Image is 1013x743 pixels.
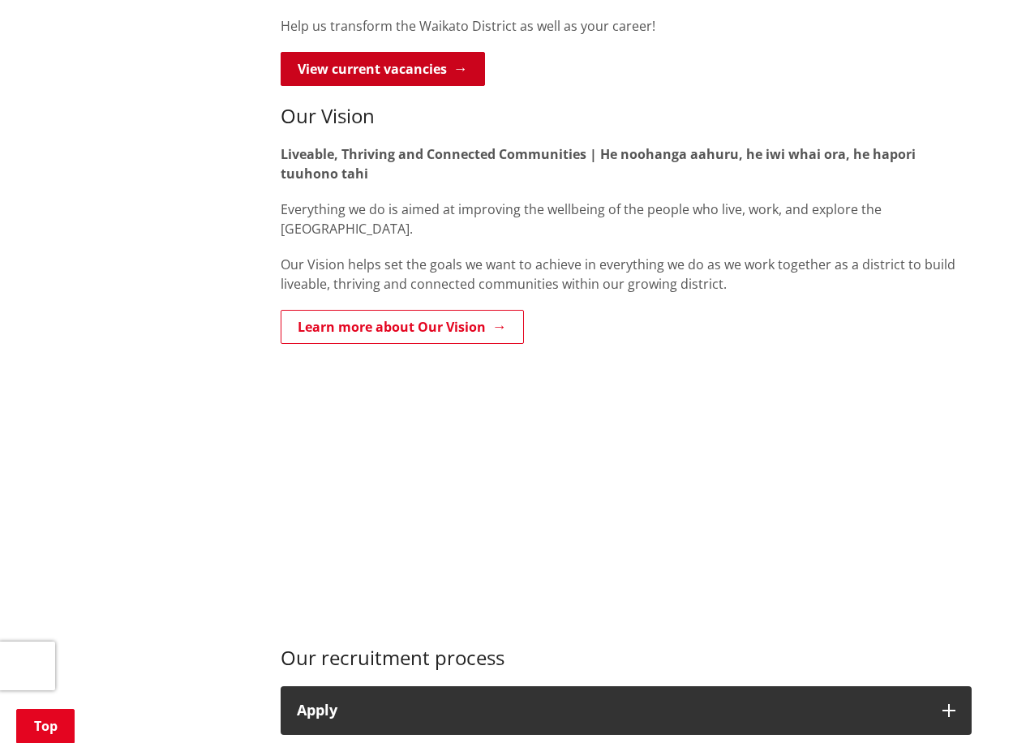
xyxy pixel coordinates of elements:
[297,702,926,719] div: Apply
[281,52,485,86] a: View current vacancies
[281,686,972,735] button: Apply
[281,623,972,670] h3: Our recruitment process
[938,675,997,733] iframe: Messenger Launcher
[281,145,916,183] strong: Liveable, Thriving and Connected Communities | He noohanga aahuru, he iwi whai ora, he hapori tuu...
[281,200,972,238] p: Everything we do is aimed at improving the wellbeing of the people who live, work, and explore th...
[281,105,972,128] h3: Our Vision
[16,709,75,743] a: Top
[281,310,524,344] a: Learn more about Our Vision
[281,255,972,294] p: Our Vision helps set the goals we want to achieve in everything we do as we work together as a di...
[281,16,972,36] p: Help us transform the Waikato District as well as your career!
